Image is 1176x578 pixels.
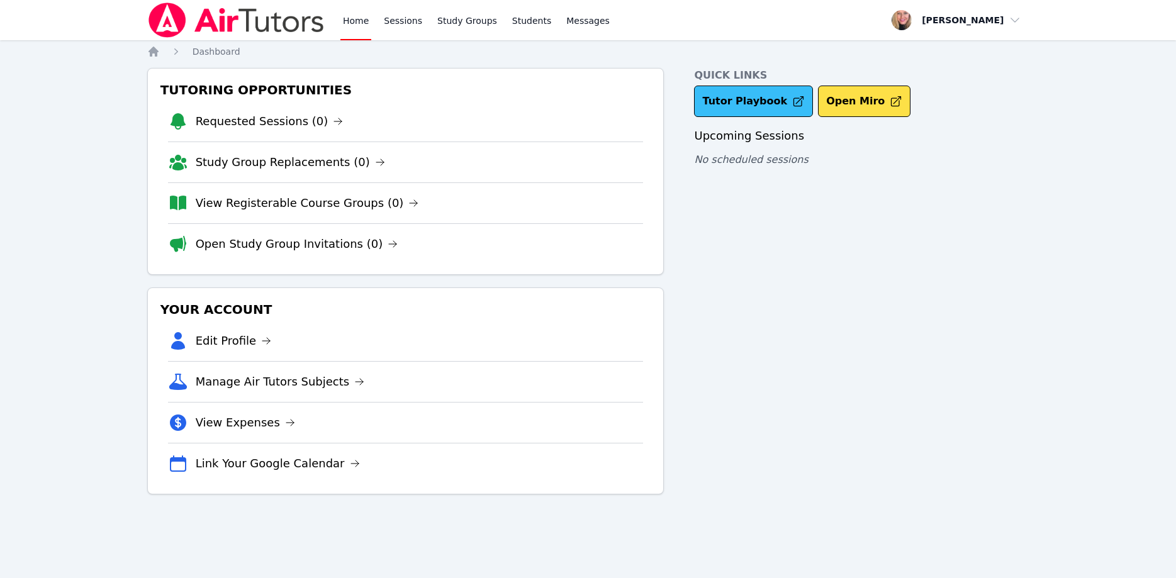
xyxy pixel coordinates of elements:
span: Dashboard [193,47,240,57]
a: Tutor Playbook [694,86,813,117]
span: Messages [566,14,610,27]
button: Open Miro [818,86,910,117]
a: Edit Profile [196,332,272,350]
span: No scheduled sessions [694,153,808,165]
a: View Registerable Course Groups (0) [196,194,419,212]
h3: Tutoring Opportunities [158,79,654,101]
h4: Quick Links [694,68,1029,83]
nav: Breadcrumb [147,45,1029,58]
a: Link Your Google Calendar [196,455,360,472]
a: Open Study Group Invitations (0) [196,235,398,253]
a: Requested Sessions (0) [196,113,344,130]
a: Dashboard [193,45,240,58]
h3: Your Account [158,298,654,321]
a: Manage Air Tutors Subjects [196,373,365,391]
a: Study Group Replacements (0) [196,153,385,171]
img: Air Tutors [147,3,325,38]
a: View Expenses [196,414,295,431]
h3: Upcoming Sessions [694,127,1029,145]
